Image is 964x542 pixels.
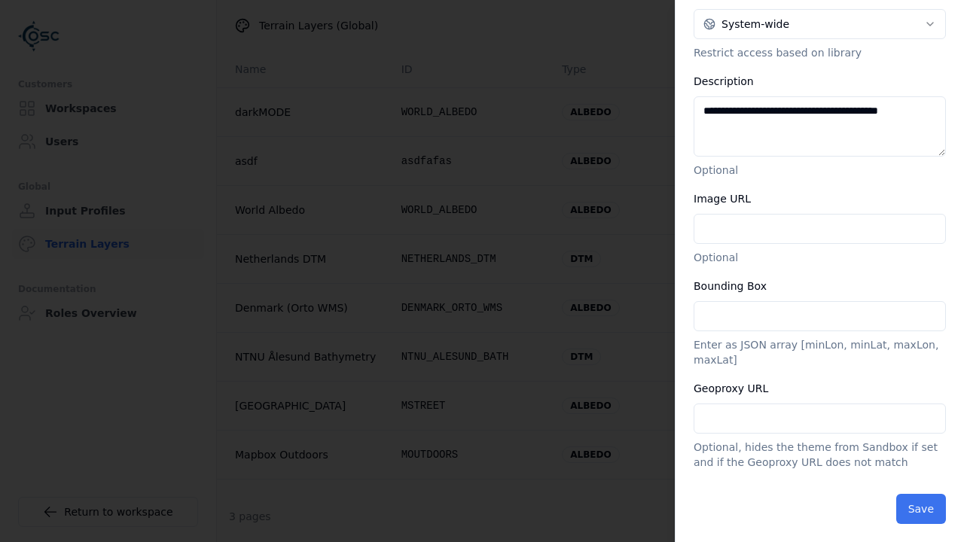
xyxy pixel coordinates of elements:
p: Optional [694,163,946,178]
label: Bounding Box [694,280,767,292]
p: Optional [694,250,946,265]
button: Save [896,494,946,524]
p: Enter as JSON array [minLon, minLat, maxLon, maxLat] [694,337,946,367]
p: Restrict access based on library [694,45,946,60]
label: Image URL [694,193,751,205]
p: Optional, hides the theme from Sandbox if set and if the Geoproxy URL does not match [694,440,946,470]
label: Description [694,75,754,87]
label: Geoproxy URL [694,382,768,394]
